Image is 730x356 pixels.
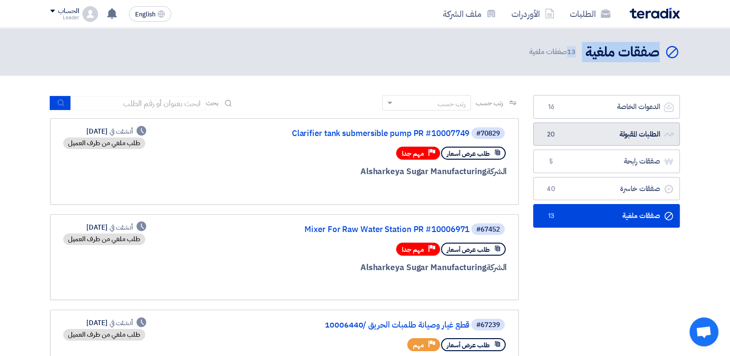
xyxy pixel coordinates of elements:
[413,341,424,350] span: مهم
[447,149,490,158] span: طلب عرض أسعار
[533,177,680,201] a: صفقات خاسرة40
[476,226,500,233] div: #67452
[438,99,466,109] div: رتب حسب
[504,2,562,25] a: الأوردرات
[276,225,469,234] a: Mixer For Raw Water Station PR #10006971
[58,7,79,15] div: الحساب
[533,150,680,173] a: صفقات رابحة5
[545,211,557,221] span: 13
[630,8,680,19] img: Teradix logo
[402,245,424,254] span: مهم جدا
[129,6,171,22] button: English
[689,317,718,346] div: Open chat
[275,165,507,178] div: Alsharkeya Sugar Manufacturing
[63,329,145,341] div: طلب ملغي من طرف العميل
[110,318,133,328] span: أنشئت في
[529,46,578,57] span: صفقات ملغية
[86,222,146,233] div: [DATE]
[585,43,660,62] h2: صفقات ملغية
[545,184,557,194] span: 40
[567,46,576,57] span: 13
[135,11,155,18] span: English
[276,321,469,329] a: قطع غيار وصيانة طلمبات الحريق /10006440
[50,15,79,20] div: Leader
[533,204,680,228] a: صفقات ملغية13
[476,130,500,137] div: #70829
[110,222,133,233] span: أنشئت في
[447,245,490,254] span: طلب عرض أسعار
[447,341,490,350] span: طلب عرض أسعار
[276,129,469,138] a: Clarifier tank submersible pump PR #10007749
[86,318,146,328] div: [DATE]
[275,261,507,274] div: Alsharkeya Sugar Manufacturing
[476,98,503,108] span: رتب حسب
[86,126,146,137] div: [DATE]
[83,6,98,22] img: profile_test.png
[476,322,500,329] div: #67239
[486,165,507,178] span: الشركة
[63,137,145,149] div: طلب ملغي من طرف العميل
[533,95,680,119] a: الدعوات الخاصة16
[486,261,507,274] span: الشركة
[435,2,504,25] a: ملف الشركة
[533,123,680,146] a: الطلبات المقبولة20
[110,126,133,137] span: أنشئت في
[545,157,557,166] span: 5
[63,233,145,245] div: طلب ملغي من طرف العميل
[545,130,557,139] span: 20
[545,102,557,112] span: 16
[402,149,424,158] span: مهم جدا
[206,98,219,108] span: بحث
[71,96,206,110] input: ابحث بعنوان أو رقم الطلب
[562,2,618,25] a: الطلبات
